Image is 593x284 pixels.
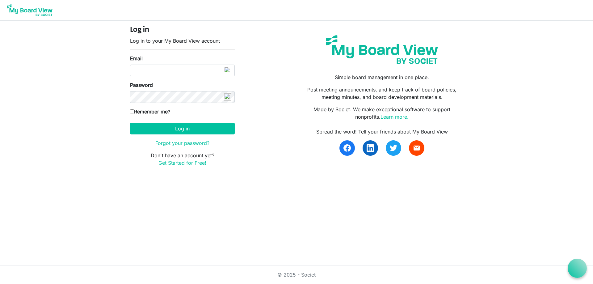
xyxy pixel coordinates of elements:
label: Email [130,55,143,62]
a: Forgot your password? [155,140,209,146]
p: Made by Societ. We make exceptional software to support nonprofits. [301,106,463,121]
img: linkedin.svg [367,144,374,152]
img: facebook.svg [343,144,351,152]
p: Log in to your My Board View account [130,37,235,45]
div: Spread the word! Tell your friends about My Board View [301,128,463,135]
p: Don't have an account yet? [130,152,235,167]
a: Get Started for Free! [158,160,206,166]
p: Simple board management in one place. [301,74,463,81]
p: Post meeting announcements, and keep track of board policies, meeting minutes, and board developm... [301,86,463,101]
button: Log in [130,123,235,134]
input: Remember me? [130,109,134,113]
img: npw-badge-icon-locked.svg [224,93,231,101]
img: my-board-view-societ.svg [321,31,443,69]
label: Remember me? [130,108,170,115]
img: My Board View Logo [5,2,54,18]
a: Learn more. [381,114,409,120]
img: twitter.svg [390,144,397,152]
h4: Log in [130,26,235,35]
img: npw-badge-icon-locked.svg [224,67,231,74]
a: email [409,140,424,156]
label: Password [130,81,153,89]
a: © 2025 - Societ [277,272,316,278]
span: email [413,144,420,152]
